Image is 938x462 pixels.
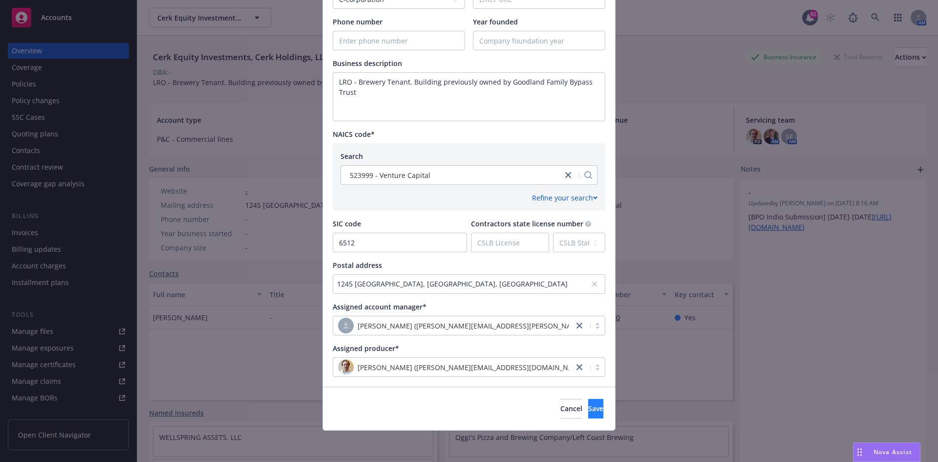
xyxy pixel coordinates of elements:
span: Postal address [333,261,382,270]
button: Save [588,399,603,418]
input: Company foundation year [473,31,605,50]
input: CSLB License [471,233,549,252]
button: 1245 [GEOGRAPHIC_DATA], [GEOGRAPHIC_DATA], [GEOGRAPHIC_DATA] [333,274,605,294]
span: 523999 - Venture Capital [346,170,557,180]
span: Business description [333,59,402,68]
span: Assigned producer* [333,344,399,353]
span: Year founded [473,17,518,26]
div: Drag to move [853,443,866,462]
input: Enter phone number [333,31,465,50]
div: 1245 [GEOGRAPHIC_DATA], [GEOGRAPHIC_DATA], [GEOGRAPHIC_DATA] [337,279,591,289]
span: NAICS code* [333,130,375,139]
button: Nova Assist [853,442,920,462]
span: 523999 - Venture Capital [350,170,430,180]
span: Nova Assist [874,448,912,456]
div: Refine your search [532,193,597,203]
span: Cancel [560,404,582,413]
input: SIC Code [333,233,467,252]
span: Contractors state license number [471,219,583,228]
span: [PERSON_NAME] ([PERSON_NAME][EMAIL_ADDRESS][DOMAIN_NAME]) [358,362,587,373]
span: photo[PERSON_NAME] ([PERSON_NAME][EMAIL_ADDRESS][DOMAIN_NAME]) [338,359,569,375]
button: Cancel [560,399,582,418]
span: Phone number [333,17,383,26]
img: photo [338,359,354,375]
span: Save [588,404,603,413]
span: Assigned account manager* [333,302,426,311]
a: close [574,320,585,331]
span: [PERSON_NAME] ([PERSON_NAME][EMAIL_ADDRESS][PERSON_NAME][DOMAIN_NAME]) [338,318,569,333]
textarea: Enter business description [333,72,605,121]
a: close [562,169,574,181]
a: close [574,361,585,373]
span: [PERSON_NAME] ([PERSON_NAME][EMAIL_ADDRESS][PERSON_NAME][DOMAIN_NAME]) [358,321,642,331]
span: SIC code [333,219,361,228]
span: Search [341,152,363,161]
